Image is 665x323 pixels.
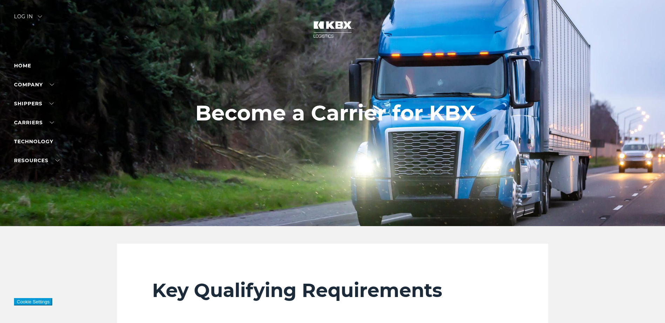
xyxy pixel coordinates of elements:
[14,157,60,164] a: RESOURCES
[195,101,475,125] h1: Become a Carrier for KBX
[14,119,54,126] a: Carriers
[306,14,359,45] img: kbx logo
[14,81,54,88] a: Company
[14,298,52,305] button: Cookie Settings
[152,279,513,302] h2: Key Qualifying Requirements
[14,100,54,107] a: SHIPPERS
[14,138,53,145] a: Technology
[14,14,42,24] div: Log in
[38,15,42,18] img: arrow
[14,62,31,69] a: Home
